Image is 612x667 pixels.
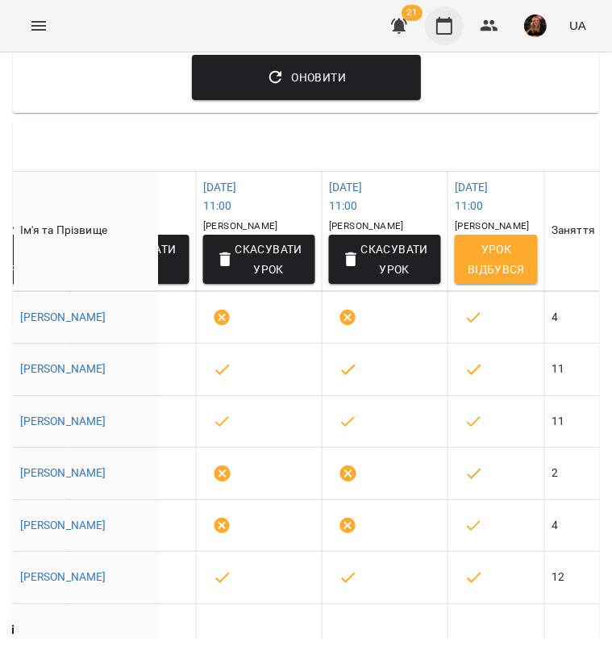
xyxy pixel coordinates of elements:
[329,181,363,213] a: [DATE]11:00
[20,415,106,427] a: [PERSON_NAME]
[468,240,525,278] span: Урок відбувся
[216,240,302,278] span: Скасувати Урок
[20,570,106,583] a: [PERSON_NAME]
[455,220,530,231] span: [PERSON_NAME]
[192,55,421,100] button: Оновити
[329,220,404,231] span: [PERSON_NAME]
[545,448,602,500] td: 2
[205,68,408,87] span: Оновити
[545,291,602,344] td: 4
[524,15,547,37] img: 019b2ef03b19e642901f9fba5a5c5a68.jpg
[203,181,237,213] a: [DATE]11:00
[402,5,423,21] span: 21
[545,395,602,448] td: 11
[455,235,538,283] button: Урок відбувся
[342,240,428,278] span: Скасувати Урок
[329,235,441,283] button: Скасувати Урок
[563,10,593,40] button: UA
[569,17,586,34] span: UA
[552,221,595,240] div: Sort
[20,362,106,375] a: [PERSON_NAME]
[19,6,58,45] button: Menu
[545,552,602,604] td: 12
[552,221,595,240] div: Заняття
[203,220,278,231] span: [PERSON_NAME]
[20,311,106,323] a: [PERSON_NAME]
[545,499,602,552] td: 4
[20,221,152,240] div: Ім'я та Прізвище
[545,344,602,396] td: 11
[20,519,106,532] a: [PERSON_NAME]
[203,235,315,283] button: Скасувати Урок
[455,181,489,213] a: [DATE]11:00
[20,466,106,479] a: [PERSON_NAME]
